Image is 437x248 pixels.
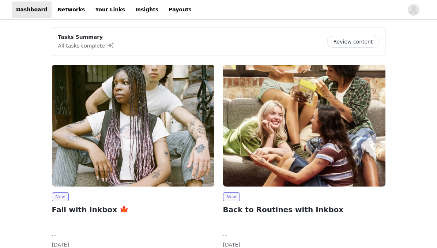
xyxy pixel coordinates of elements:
p: All tasks complete! [58,41,114,50]
img: Inkbox [52,65,214,187]
h2: Fall with Inkbox 🍁 [52,204,214,215]
button: Review content [327,36,379,48]
a: Payouts [164,1,196,18]
a: Dashboard [12,1,52,18]
h2: Back to Routines with Inkbox [223,204,385,215]
img: Inkbox [223,65,385,187]
div: avatar [410,4,417,16]
span: New [223,192,240,201]
span: New [52,192,69,201]
span: [DATE] [223,242,240,248]
a: Insights [131,1,163,18]
a: Networks [53,1,89,18]
a: Your Links [91,1,129,18]
span: [DATE] [52,242,69,248]
p: Tasks Summary [58,33,114,41]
